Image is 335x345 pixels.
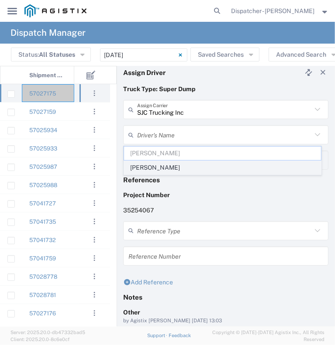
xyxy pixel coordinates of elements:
button: ... [89,161,101,173]
span: Dispatcher - Cameron Bowman [231,6,315,16]
span: [PERSON_NAME] [124,147,321,160]
button: ... [89,106,101,118]
button: ... [89,234,101,246]
span: . . . [94,253,96,263]
h4: Notes [123,293,328,301]
span: All Statuses [39,51,75,58]
a: 57025988 [29,182,57,188]
a: 57041735 [29,219,56,225]
span: Server: 2025.20.0-db47332bad5 [10,330,85,335]
h4: References [123,176,328,184]
span: . . . [94,290,96,300]
button: ... [89,270,101,283]
a: 57028778 [29,273,57,280]
a: 57025987 [29,164,57,170]
a: 57041759 [29,255,56,262]
a: 57027159 [29,109,56,115]
span: . . . [94,198,96,208]
button: ... [89,87,101,99]
span: Shipment No. [29,66,65,85]
span: . . . [94,216,96,227]
button: ... [89,252,101,264]
a: 57025934 [29,127,57,133]
span: . . . [94,271,96,282]
a: 57027176 [29,310,56,317]
span: . . . [94,88,96,99]
span: . . . [94,180,96,190]
button: ... [89,142,101,154]
button: ... [89,179,101,191]
a: Add Reference [123,279,173,286]
a: 57041732 [29,237,56,243]
h4: Assign Driver [123,68,166,76]
a: 57027175 [29,90,56,97]
span: Copyright © [DATE]-[DATE] Agistix Inc., All Rights Reserved [191,329,325,343]
a: 57041727 [29,200,56,207]
button: ... [89,289,101,301]
p: Project Number [123,191,328,200]
button: ... [89,124,101,136]
a: Support [147,333,169,338]
p: Truck Type: Super Dump [123,85,328,94]
h4: Dispatch Manager [10,22,86,44]
p: 35254067 [123,206,328,215]
button: Dispatcher - [PERSON_NAME] [231,6,329,16]
button: ... [89,197,101,209]
a: Feedback [169,333,191,338]
button: ... [89,307,101,319]
span: . . . [94,235,96,245]
button: Saved Searches [190,48,259,61]
button: Status:All Statuses [11,48,91,61]
span: . . . [94,125,96,135]
a: 57028781 [29,292,56,298]
img: logo [24,4,86,17]
span: . . . [94,106,96,117]
span: . . . [94,308,96,318]
span: . . . [94,161,96,172]
span: [PERSON_NAME] [124,161,321,174]
span: . . . [94,143,96,154]
button: ... [89,215,101,228]
a: 57025933 [29,145,57,152]
span: Client: 2025.20.0-8c6e0cf [10,337,69,342]
div: by Agistix [PERSON_NAME] [DATE] 13:03 [123,317,328,325]
div: Other [123,308,328,317]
